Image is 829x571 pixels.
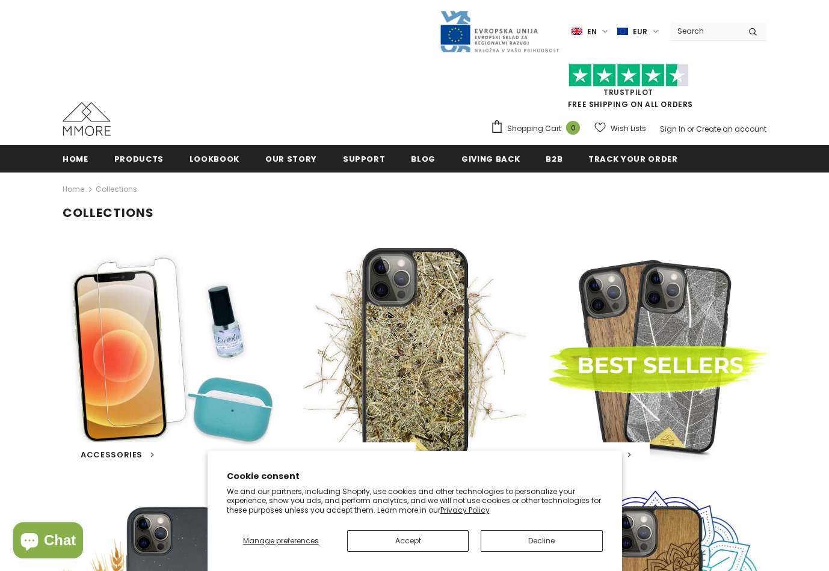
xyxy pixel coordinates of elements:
span: Products [114,153,164,165]
span: Collections [96,182,137,197]
p: We and our partners, including Shopify, use cookies and other technologies to personalize your ex... [227,487,603,515]
a: Best Sellers [562,449,632,461]
a: support [343,145,386,172]
span: Lookbook [190,153,239,165]
span: Best Sellers [562,449,620,460]
a: Lookbook [190,145,239,172]
h1: Collections [63,206,766,221]
a: Privacy Policy [440,505,490,515]
a: Trustpilot [603,87,653,97]
span: B2B [546,153,562,165]
img: Javni Razpis [439,10,559,53]
a: All Products [321,449,398,461]
a: Shopping Cart 0 [490,120,586,138]
a: Home [63,182,84,197]
span: Wish Lists [611,123,646,135]
span: Track your order [588,153,677,165]
a: Sign In [660,124,685,134]
a: Giving back [461,145,520,172]
input: Search Site [670,22,739,40]
span: Accessories [81,449,143,460]
a: Our Story [265,145,317,172]
a: Accessories [81,449,154,461]
span: Blog [411,153,436,165]
span: Home [63,153,88,165]
span: Giving back [461,153,520,165]
button: Manage preferences [227,530,335,552]
span: en [587,26,597,38]
a: Wish Lists [594,118,646,139]
span: Manage preferences [243,536,319,546]
span: 0 [566,121,580,135]
a: Create an account [696,124,766,134]
span: All Products [321,449,386,460]
a: Products [114,145,164,172]
span: support [343,153,386,165]
img: Trust Pilot Stars [569,64,689,87]
span: Our Story [265,153,317,165]
img: MMORE Cases [63,102,111,136]
inbox-online-store-chat: Shopify online store chat [10,522,87,561]
a: Home [63,145,88,172]
h2: Cookie consent [227,470,603,483]
a: Javni Razpis [439,26,559,36]
span: or [687,124,694,134]
span: FREE SHIPPING ON ALL ORDERS [490,69,766,109]
a: Track your order [588,145,677,172]
button: Decline [481,530,602,552]
a: B2B [546,145,562,172]
span: Shopping Cart [507,123,561,135]
span: EUR [633,26,647,38]
button: Accept [347,530,469,552]
a: Blog [411,145,436,172]
img: i-lang-1.png [572,26,582,37]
